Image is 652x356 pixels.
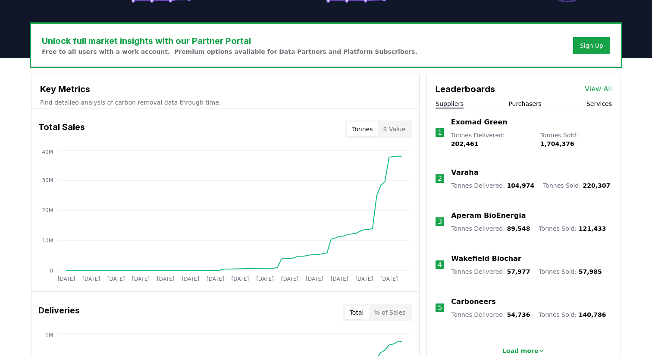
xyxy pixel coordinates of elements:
[380,276,398,282] tspan: [DATE]
[157,276,175,282] tspan: [DATE]
[540,131,612,148] p: Tonnes Sold :
[451,267,530,276] p: Tonnes Delivered :
[583,182,610,189] span: 220,307
[58,276,75,282] tspan: [DATE]
[369,306,411,319] button: % of Sales
[508,99,542,108] button: Purchasers
[331,276,348,282] tspan: [DATE]
[579,268,602,275] span: 57,985
[42,149,53,155] tspan: 40M
[232,276,249,282] tspan: [DATE]
[573,37,610,54] button: Sign Up
[40,83,411,96] h3: Key Metrics
[539,267,602,276] p: Tonnes Sold :
[42,238,53,244] tspan: 10M
[507,182,534,189] span: 104,974
[378,122,411,136] button: $ Value
[585,84,612,94] a: View All
[82,276,100,282] tspan: [DATE]
[438,217,442,227] p: 3
[281,276,299,282] tspan: [DATE]
[539,224,606,233] p: Tonnes Sold :
[438,260,442,270] p: 4
[451,140,479,147] span: 202,461
[451,297,495,307] a: Carboneers
[40,98,411,107] p: Find detailed analysis of carbon removal data through time.
[451,211,526,221] a: Aperam BioEnergia
[502,347,539,355] p: Load more
[50,268,53,274] tspan: 0
[540,140,574,147] span: 1,704,376
[345,306,369,319] button: Total
[207,276,224,282] tspan: [DATE]
[256,276,274,282] tspan: [DATE]
[451,254,521,264] a: Wakefield Biochar
[438,303,442,313] p: 5
[507,225,530,232] span: 89,548
[580,41,603,50] a: Sign Up
[579,311,606,318] span: 140,786
[451,310,530,319] p: Tonnes Delivered :
[347,122,378,136] button: Tonnes
[42,177,53,183] tspan: 30M
[42,207,53,214] tspan: 20M
[38,121,85,138] h3: Total Sales
[132,276,150,282] tspan: [DATE]
[451,167,478,178] a: Varaha
[579,225,606,232] span: 121,433
[42,47,417,56] p: Free to all users with a work account. Premium options available for Data Partners and Platform S...
[42,34,417,47] h3: Unlock full market insights with our Partner Portal
[306,276,323,282] tspan: [DATE]
[451,181,534,190] p: Tonnes Delivered :
[543,181,610,190] p: Tonnes Sold :
[438,127,442,138] p: 1
[182,276,199,282] tspan: [DATE]
[451,224,530,233] p: Tonnes Delivered :
[38,304,80,321] h3: Deliveries
[436,83,495,96] h3: Leaderboards
[539,310,606,319] p: Tonnes Sold :
[438,173,442,184] p: 2
[451,131,532,148] p: Tonnes Delivered :
[507,311,530,318] span: 54,736
[507,268,530,275] span: 57,977
[45,332,53,338] tspan: 1M
[436,99,464,108] button: Suppliers
[451,117,508,127] a: Exomad Green
[107,276,125,282] tspan: [DATE]
[586,99,612,108] button: Services
[355,276,373,282] tspan: [DATE]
